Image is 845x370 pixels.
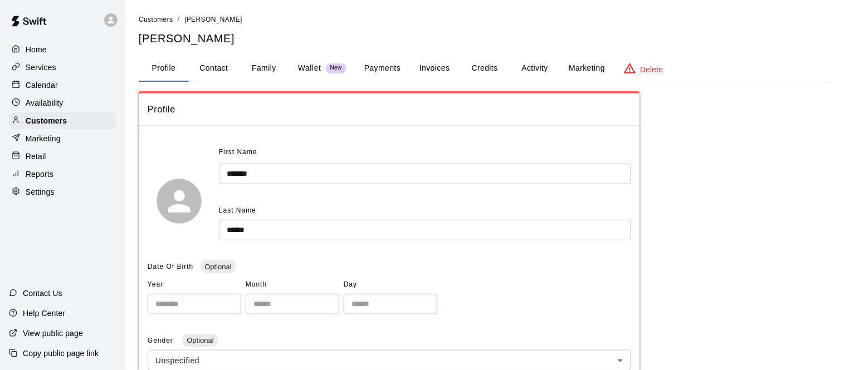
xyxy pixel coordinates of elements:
[239,55,289,82] button: Family
[139,14,173,23] a: Customers
[189,55,239,82] button: Contact
[9,77,116,93] a: Calendar
[26,133,61,144] p: Marketing
[9,148,116,165] a: Retail
[9,95,116,111] a: Availability
[148,337,175,344] span: Gender
[178,13,180,25] li: /
[26,44,47,55] p: Home
[9,112,116,129] a: Customers
[326,65,346,72] span: New
[139,55,189,82] button: Profile
[139,16,173,23] span: Customers
[219,144,257,161] span: First Name
[26,186,55,198] p: Settings
[148,102,631,117] span: Profile
[344,276,437,294] span: Day
[355,55,409,82] button: Payments
[298,62,321,74] p: Wallet
[148,263,193,270] span: Date Of Birth
[9,166,116,182] a: Reports
[139,13,832,26] nav: breadcrumb
[460,55,510,82] button: Credits
[200,263,236,271] span: Optional
[23,328,83,339] p: View public page
[560,55,614,82] button: Marketing
[409,55,460,82] button: Invoices
[182,336,218,344] span: Optional
[246,276,339,294] span: Month
[184,16,242,23] span: [PERSON_NAME]
[26,151,46,162] p: Retail
[26,115,67,126] p: Customers
[219,206,256,214] span: Last Name
[510,55,560,82] button: Activity
[148,276,241,294] span: Year
[23,308,65,319] p: Help Center
[139,31,832,46] h5: [PERSON_NAME]
[26,62,56,73] p: Services
[26,97,64,108] p: Availability
[641,64,663,75] p: Delete
[23,348,99,359] p: Copy public page link
[23,288,62,299] p: Contact Us
[9,184,116,200] a: Settings
[26,169,53,180] p: Reports
[9,59,116,76] a: Services
[139,55,832,82] div: basic tabs example
[26,80,58,91] p: Calendar
[9,130,116,147] a: Marketing
[9,41,116,58] a: Home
